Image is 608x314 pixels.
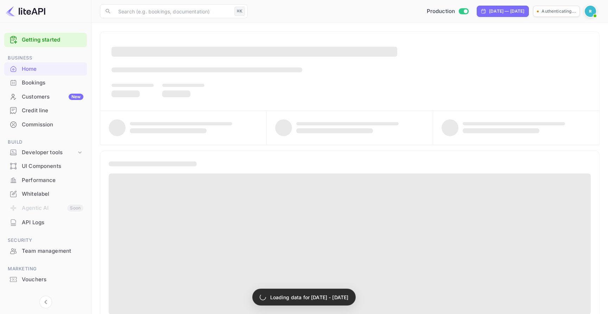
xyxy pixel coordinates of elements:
input: Search (e.g. bookings, documentation) [114,4,232,18]
div: API Logs [22,219,83,227]
div: Developer tools [22,149,76,157]
a: Bookings [4,76,87,89]
a: Commission [4,118,87,131]
p: Authenticating... [541,8,576,14]
a: Whitelabel [4,187,87,200]
p: Loading data for [DATE] - [DATE] [270,294,349,301]
div: UI Components [4,159,87,173]
div: Getting started [4,33,87,47]
div: Commission [22,121,83,129]
span: Security [4,237,87,244]
div: Bookings [4,76,87,90]
a: API Logs [4,216,87,229]
div: Commission [4,118,87,132]
a: CustomersNew [4,90,87,103]
a: Credit line [4,104,87,117]
div: Bookings [22,79,83,87]
div: Developer tools [4,146,87,159]
div: Whitelabel [22,190,83,198]
div: Home [4,62,87,76]
div: Customers [22,93,83,101]
div: CustomersNew [4,90,87,104]
span: Build [4,138,87,146]
div: Whitelabel [4,187,87,201]
span: Marketing [4,265,87,273]
a: Home [4,62,87,75]
div: Team management [22,247,83,255]
span: Business [4,54,87,62]
div: Performance [4,174,87,187]
span: Production [427,7,455,15]
div: Home [22,65,83,73]
div: Switch to Sandbox mode [424,7,471,15]
div: Team management [4,244,87,258]
a: Vouchers [4,273,87,286]
div: Performance [22,176,83,184]
a: Performance [4,174,87,187]
img: LiteAPI logo [6,6,45,17]
div: ⌘K [234,7,245,16]
a: UI Components [4,159,87,172]
div: [DATE] — [DATE] [489,8,524,14]
div: Credit line [22,107,83,115]
div: New [69,94,83,100]
a: Team management [4,244,87,257]
button: Collapse navigation [39,296,52,308]
div: UI Components [22,162,83,170]
a: Getting started [22,36,83,44]
div: Click to change the date range period [477,6,529,17]
div: Vouchers [22,276,83,284]
img: Revolut [585,6,596,17]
